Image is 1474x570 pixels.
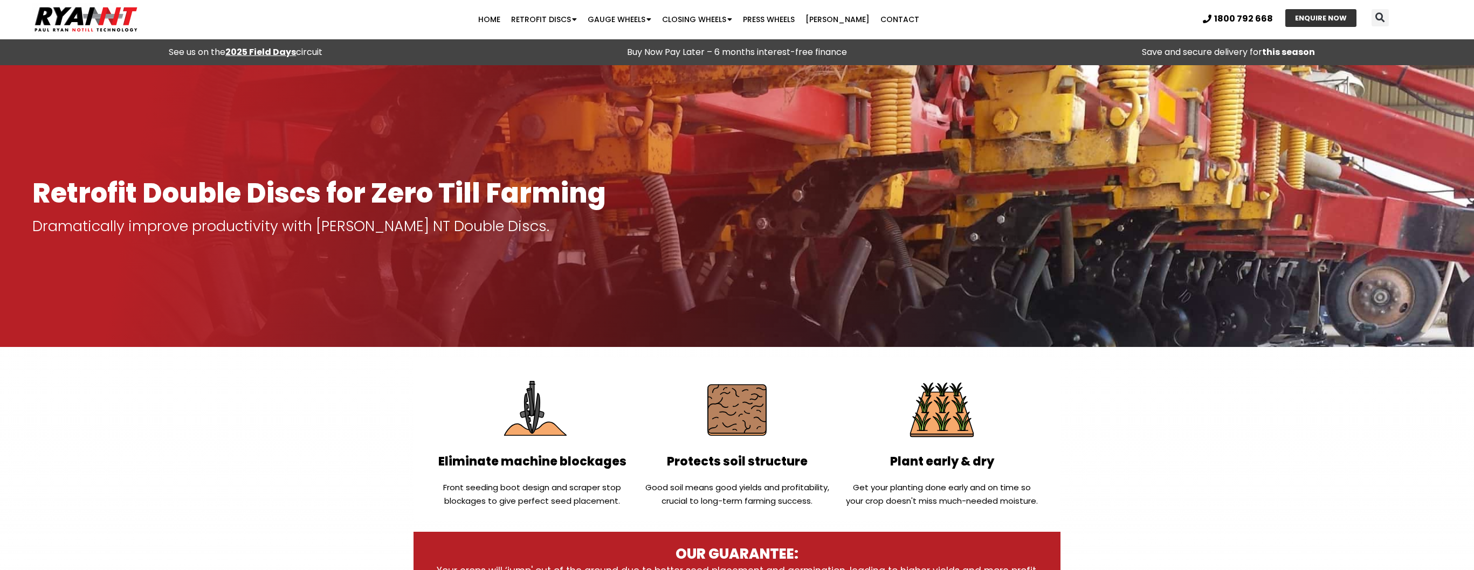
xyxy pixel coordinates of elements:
[698,371,776,449] img: Protect soil structure
[32,219,1442,234] p: Dramatically improve productivity with [PERSON_NAME] NT Double Discs.
[1262,46,1315,58] strong: this season
[32,178,1442,208] h1: Retrofit Double Discs for Zero Till Farming
[32,3,140,36] img: Ryan NT logo
[738,9,800,30] a: Press Wheels
[493,371,571,449] img: Eliminate Machine Blockages
[875,9,925,30] a: Contact
[988,45,1469,60] p: Save and secure delivery for
[1214,15,1273,23] span: 1800 792 668
[845,454,1039,470] h2: Plant early & dry
[640,454,834,470] h2: Protects soil structure
[657,9,738,30] a: Closing Wheels
[1295,15,1347,22] span: ENQUIRE NOW
[800,9,875,30] a: [PERSON_NAME]
[845,481,1039,508] p: Get your planting done early and on time so your crop doesn't miss much-needed moisture.
[435,481,629,508] p: Front seeding boot design and scraper stop blockages to give perfect seed placement.
[640,481,834,508] p: Good soil means good yields and profitability, crucial to long-term farming success.
[497,45,977,60] p: Buy Now Pay Later – 6 months interest-free finance
[286,9,1111,30] nav: Menu
[582,9,657,30] a: Gauge Wheels
[5,45,486,60] div: See us on the circuit
[435,454,629,470] h2: Eliminate machine blockages
[473,9,506,30] a: Home
[435,545,1039,564] h3: OUR GUARANTEE:
[1285,9,1356,27] a: ENQUIRE NOW
[903,371,981,449] img: Plant Early & Dry
[225,46,296,58] a: 2025 Field Days
[1203,15,1273,23] a: 1800 792 668
[1372,9,1389,26] div: Search
[506,9,582,30] a: Retrofit Discs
